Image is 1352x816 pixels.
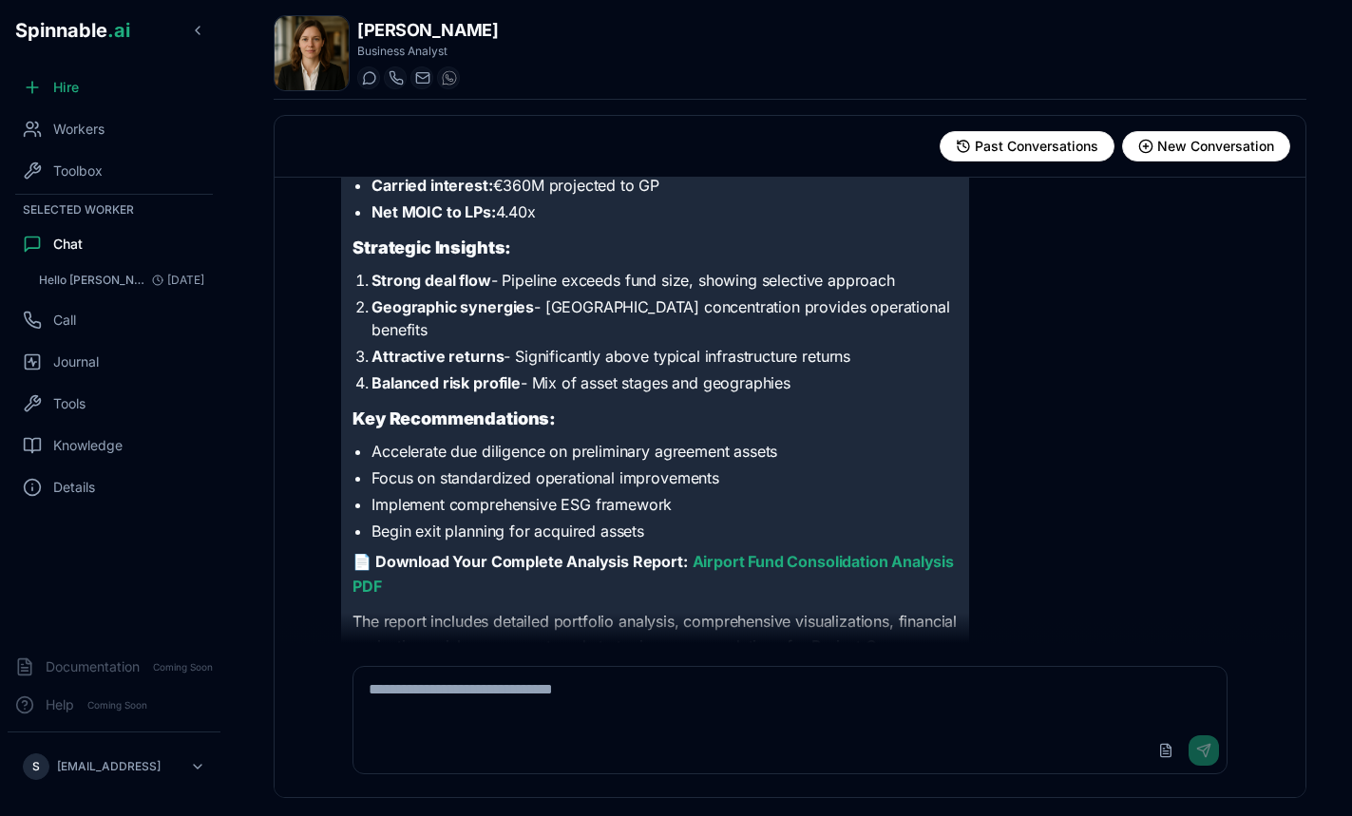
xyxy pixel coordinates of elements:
[144,273,204,288] span: [DATE]
[437,66,460,89] button: WhatsApp
[53,436,123,455] span: Knowledge
[53,235,83,254] span: Chat
[352,552,954,596] a: Airport Fund Consolidation Analysis PDF
[15,748,213,786] button: S[EMAIL_ADDRESS]
[371,371,958,394] li: - Mix of asset stages and geographies
[30,267,213,294] button: Open conversation: Hello Victoria
[371,440,958,463] li: Accelerate due diligence on preliminary agreement assets
[1122,131,1290,161] button: Start new conversation
[371,271,490,290] strong: Strong deal flow
[1157,137,1274,156] span: New Conversation
[82,696,153,714] span: Coming Soon
[975,137,1098,156] span: Past Conversations
[57,759,161,774] p: [EMAIL_ADDRESS]
[53,352,99,371] span: Journal
[32,759,40,774] span: S
[371,297,534,316] strong: Geographic synergies
[371,466,958,489] li: Focus on standardized operational improvements
[352,610,958,658] p: The report includes detailed portfolio analysis, comprehensive visualizations, financial projecti...
[940,131,1114,161] button: View past conversations
[53,394,86,413] span: Tools
[371,174,958,197] li: €360M projected to GP
[371,176,492,195] strong: Carried interest:
[371,295,958,341] li: - [GEOGRAPHIC_DATA] concentration provides operational benefits
[371,269,958,292] li: - Pipeline exceeds fund size, showing selective approach
[371,345,958,368] li: - Significantly above typical infrastructure returns
[275,16,349,90] img: Victoria Lewis
[357,44,498,59] p: Business Analyst
[53,78,79,97] span: Hire
[371,347,504,366] strong: Attractive returns
[107,19,130,42] span: .ai
[371,200,958,223] li: 4.40x
[53,161,103,180] span: Toolbox
[53,120,105,139] span: Workers
[53,311,76,330] span: Call
[352,552,687,571] strong: 📄 Download Your Complete Analysis Report:
[352,237,511,257] strong: Strategic Insights:
[442,70,457,85] img: WhatsApp
[46,657,140,676] span: Documentation
[39,273,144,288] span: Hello Victoria: Hello! How can I help you today?
[147,658,219,676] span: Coming Soon
[371,493,958,516] li: Implement comprehensive ESG framework
[410,66,433,89] button: Send email to victoria.lewis@getspinnable.ai
[384,66,407,89] button: Start a call with Victoria Lewis
[357,17,498,44] h1: [PERSON_NAME]
[371,202,495,221] strong: Net MOIC to LPs:
[357,66,380,89] button: Start a chat with Victoria Lewis
[53,478,95,497] span: Details
[46,695,74,714] span: Help
[371,373,521,392] strong: Balanced risk profile
[371,520,958,542] li: Begin exit planning for acquired assets
[8,199,220,221] div: Selected Worker
[352,408,556,428] strong: Key Recommendations:
[15,19,130,42] span: Spinnable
